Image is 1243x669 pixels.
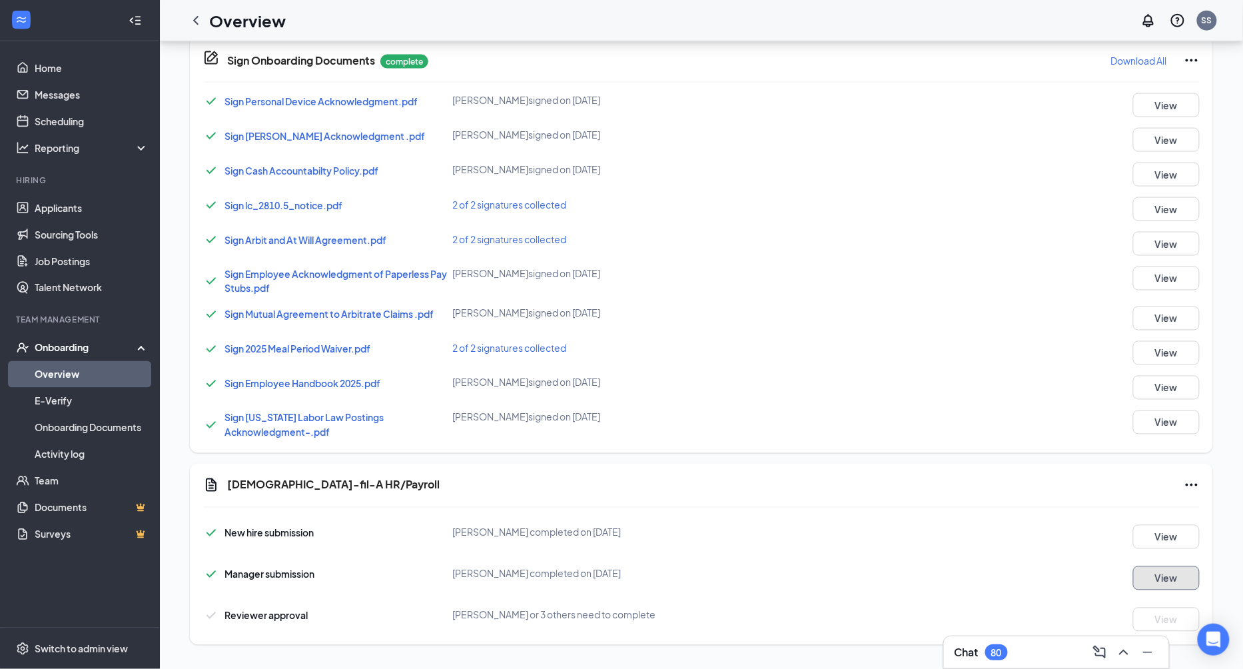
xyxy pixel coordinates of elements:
[1140,644,1156,660] svg: Minimize
[15,13,28,27] svg: WorkstreamLogo
[1133,341,1200,365] button: View
[209,9,286,32] h1: Overview
[16,315,146,326] div: Team Management
[203,93,219,109] svg: Checkmark
[1198,624,1230,656] div: Open Intercom Messenger
[35,494,149,521] a: DocumentsCrown
[35,341,137,354] div: Onboarding
[224,95,418,107] a: Sign Personal Device Acknowledgment.pdf
[16,642,29,656] svg: Settings
[35,141,149,155] div: Reporting
[203,477,219,493] svg: Document
[35,108,149,135] a: Scheduling
[452,163,785,176] div: [PERSON_NAME] signed on [DATE]
[452,568,621,580] span: [PERSON_NAME] completed on [DATE]
[35,55,149,81] a: Home
[1140,13,1156,29] svg: Notifications
[203,417,219,433] svg: Checkmark
[224,268,447,295] a: Sign Employee Acknowledgment of Paperless Pay Stubs.pdf
[188,13,204,29] svg: ChevronLeft
[224,378,380,390] a: Sign Employee Handbook 2025.pdf
[452,93,785,107] div: [PERSON_NAME] signed on [DATE]
[224,343,370,355] a: Sign 2025 Meal Period Waiver.pdf
[1133,163,1200,187] button: View
[35,388,149,414] a: E-Verify
[1133,307,1200,331] button: View
[1133,525,1200,549] button: View
[35,521,149,548] a: SurveysCrown
[452,526,621,538] span: [PERSON_NAME] completed on [DATE]
[203,608,219,624] svg: Checkmark
[224,130,425,142] a: Sign [PERSON_NAME] Acknowledgment .pdf
[224,234,386,246] a: Sign Arbit and At Will Agreement.pdf
[35,642,128,656] div: Switch to admin view
[203,341,219,357] svg: Checkmark
[380,55,428,69] p: complete
[203,566,219,582] svg: Checkmark
[452,199,566,211] span: 2 of 2 signatures collected
[35,221,149,248] a: Sourcing Tools
[224,610,308,622] span: Reviewer approval
[1133,128,1200,152] button: View
[203,128,219,144] svg: Checkmark
[1116,644,1132,660] svg: ChevronUp
[129,14,142,27] svg: Collapse
[1092,644,1108,660] svg: ComposeMessage
[203,163,219,179] svg: Checkmark
[1170,13,1186,29] svg: QuestionInfo
[224,309,434,321] a: Sign Mutual Agreement to Arbitrate Claims .pdf
[1133,376,1200,400] button: View
[35,468,149,494] a: Team
[1111,54,1167,67] p: Download All
[35,275,149,301] a: Talent Network
[224,165,378,177] span: Sign Cash Accountabilty Policy.pdf
[452,267,785,280] div: [PERSON_NAME] signed on [DATE]
[35,248,149,275] a: Job Postings
[1133,566,1200,590] button: View
[1202,15,1212,26] div: SS
[203,525,219,541] svg: Checkmark
[1137,642,1158,663] button: Minimize
[1133,410,1200,434] button: View
[1133,267,1200,291] button: View
[16,141,29,155] svg: Analysis
[203,50,219,66] svg: CompanyDocumentIcon
[224,412,384,438] span: Sign [US_STATE] Labor Law Postings Acknowledgment-.pdf
[203,307,219,323] svg: Checkmark
[991,647,1002,658] div: 80
[227,478,440,492] h5: [DEMOGRAPHIC_DATA]-fil-A HR/Payroll
[452,376,785,389] div: [PERSON_NAME] signed on [DATE]
[35,195,149,221] a: Applicants
[16,341,29,354] svg: UserCheck
[224,199,342,211] a: Sign lc_2810.5_notice.pdf
[203,197,219,213] svg: Checkmark
[1110,50,1168,71] button: Download All
[1133,93,1200,117] button: View
[452,307,785,320] div: [PERSON_NAME] signed on [DATE]
[1184,477,1200,493] svg: Ellipses
[955,645,979,660] h3: Chat
[203,376,219,392] svg: Checkmark
[203,273,219,289] svg: Checkmark
[1133,232,1200,256] button: View
[452,233,566,245] span: 2 of 2 signatures collected
[1133,608,1200,632] button: View
[1184,53,1200,69] svg: Ellipses
[452,128,785,141] div: [PERSON_NAME] signed on [DATE]
[1113,642,1134,663] button: ChevronUp
[452,609,655,621] span: [PERSON_NAME] or 3 others need to complete
[1133,197,1200,221] button: View
[1089,642,1110,663] button: ComposeMessage
[452,342,566,354] span: 2 of 2 signatures collected
[224,568,314,580] span: Manager submission
[203,232,219,248] svg: Checkmark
